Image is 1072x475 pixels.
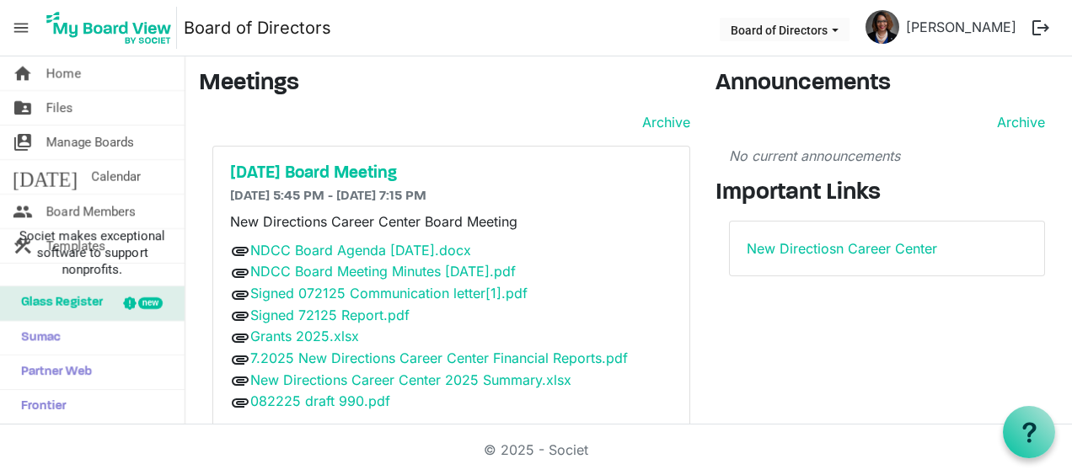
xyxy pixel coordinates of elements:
span: Partner Web [13,355,92,389]
a: Archive [635,112,690,132]
span: attachment [230,306,250,326]
h6: [DATE] 5:45 PM - [DATE] 7:15 PM [230,189,673,205]
a: Board of Directors [184,11,331,45]
a: Archive [990,112,1045,132]
a: [DATE] Board Meeting [230,163,673,184]
a: Grants 2025.xlsx [250,328,359,344]
a: 7.2025 New Directions Career Center Financial Reports.pdf [250,350,628,366]
span: attachment [230,371,250,391]
a: © 2025 - Societ [484,441,588,458]
a: New Directions Career Center 2025 Summary.xlsx [250,371,571,388]
span: Manage Boards [46,125,134,159]
img: My Board View Logo [41,7,177,49]
span: attachment [230,392,250,413]
a: NDCC Board Meeting Minutes [DATE].pdf [250,263,516,280]
button: logout [1023,10,1059,45]
span: Home [46,56,81,90]
span: Calendar [91,160,141,194]
span: people [13,195,33,228]
span: attachment [230,350,250,370]
div: new [138,297,163,309]
span: Board Members [46,195,136,228]
span: Glass Register [13,286,103,320]
p: New Directions Career Center Board Meeting [230,211,673,232]
a: Signed 072125 Communication letter[1].pdf [250,285,528,302]
span: [DATE] [13,160,78,194]
span: attachment [230,328,250,348]
button: Board of Directors dropdownbutton [720,18,850,41]
span: attachment [230,241,250,261]
span: home [13,56,33,90]
span: switch_account [13,125,33,159]
a: Signed 72125 Report.pdf [250,307,410,323]
h3: Announcements [716,70,1059,99]
h3: Meetings [199,70,690,99]
p: No current announcements [729,146,1046,166]
span: Frontier [13,390,67,424]
a: [PERSON_NAME] [899,10,1023,44]
a: New Directiosn Career Center [747,240,937,257]
a: NDCC Board Agenda [DATE].docx [250,242,471,259]
img: gJ2SED13jpw0esZKgi3aMBEcfDyPGLspRjpelapkZKj1vRzfQMvVK5QQ0hGuUxWcJam03GGLy1U9g0xPFrvjuQ_thumb.png [866,10,899,44]
a: 082225 draft 990.pdf [250,392,390,409]
span: attachment [230,285,250,305]
span: Societ makes exceptional software to support nonprofits. [8,227,177,278]
span: menu [5,12,37,44]
span: attachment [230,263,250,283]
span: Sumac [13,321,61,355]
a: My Board View Logo [41,7,184,49]
h3: Important Links [716,179,1059,208]
span: Files [46,91,73,125]
span: folder_shared [13,91,33,125]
